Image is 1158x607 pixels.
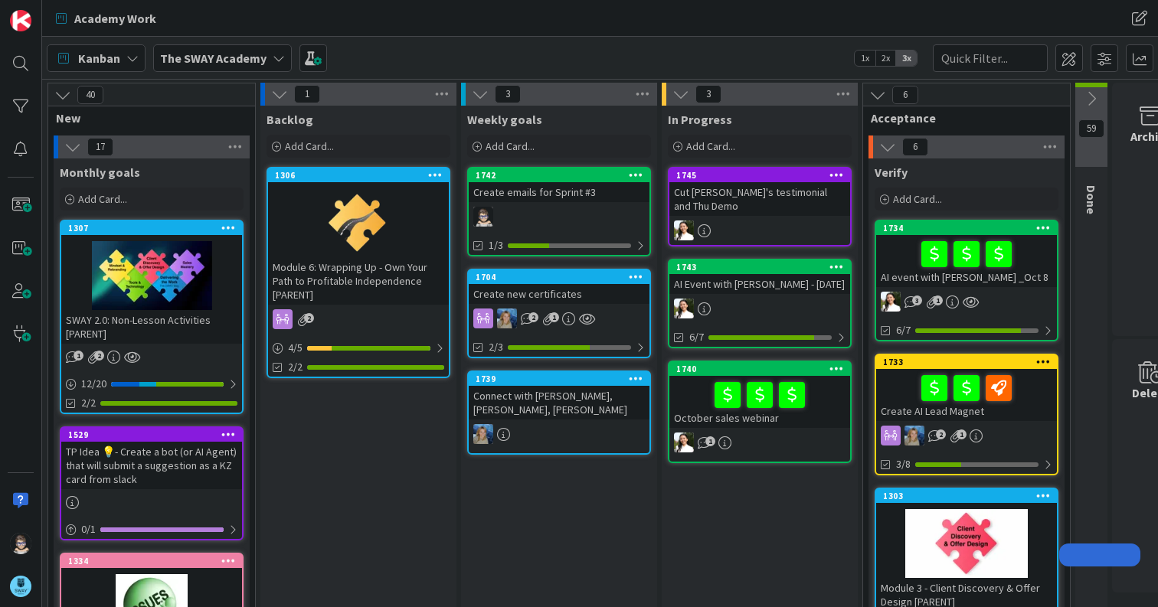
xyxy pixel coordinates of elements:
span: 3 [495,85,521,103]
span: 2 [304,313,314,323]
span: 12 / 20 [81,376,106,392]
div: 1734 [883,223,1057,233]
span: 3 [912,295,922,305]
div: MA [469,424,649,444]
div: 1334 [68,556,242,566]
div: 1745Cut [PERSON_NAME]'s testimonial and Thu Demo [669,168,850,216]
span: 2 [94,351,104,361]
span: Done [1084,185,1099,214]
div: 1334 [61,554,242,568]
div: Connect with [PERSON_NAME], [PERSON_NAME], [PERSON_NAME] [469,386,649,419]
div: AK [669,299,850,318]
span: Monthly goals [60,165,140,180]
div: Create AI Lead Magnet [876,369,1057,421]
span: 1x [855,51,875,66]
span: 3x [896,51,917,66]
div: 0/1 [61,520,242,539]
img: AK [674,299,694,318]
img: MA [473,424,493,444]
img: TP [473,207,493,227]
div: TP [469,207,649,227]
img: Visit kanbanzone.com [10,10,31,31]
span: 1 [74,351,83,361]
div: 1306Module 6: Wrapping Up - Own Your Path to Profitable Independence [PARENT] [268,168,449,305]
div: Cut [PERSON_NAME]'s testimonial and Thu Demo [669,182,850,216]
div: 1742Create emails for Sprint #3 [469,168,649,202]
div: 1734AI event with [PERSON_NAME] _Oct 8 [876,221,1057,287]
span: 0 / 1 [81,521,96,537]
div: MA [469,308,649,328]
div: AI event with [PERSON_NAME] _Oct 8 [876,235,1057,287]
div: 4/5 [268,338,449,357]
img: avatar [10,576,31,597]
span: 2x [875,51,896,66]
span: Add Card... [486,139,535,153]
span: Add Card... [285,139,334,153]
div: 1306 [268,168,449,182]
div: Create new certificates [469,284,649,304]
div: 12/20 [61,374,242,393]
img: MA [497,308,517,328]
div: Create emails for Sprint #3 [469,182,649,202]
div: 1303 [876,489,1057,503]
span: Verify [875,165,908,180]
span: Academy Work [74,9,156,28]
div: 1733 [876,355,1057,369]
div: 1733 [883,357,1057,367]
span: In Progress [668,112,732,127]
div: 1529 [68,429,242,440]
img: MA [904,426,924,445]
span: 2 [528,312,538,322]
div: 1739 [476,374,649,384]
span: Add Card... [893,192,942,206]
div: AI Event with [PERSON_NAME] - [DATE] [669,274,850,294]
span: 1 [294,85,320,103]
span: Acceptance [871,110,1051,126]
span: 2/2 [288,359,303,375]
span: 1 [705,436,715,446]
div: October sales webinar [669,376,850,428]
div: Module 6: Wrapping Up - Own Your Path to Profitable Independence [PARENT] [268,257,449,305]
span: 4 / 5 [288,340,303,356]
img: AK [674,432,694,452]
span: 59 [1078,119,1104,138]
div: 1529 [61,428,242,442]
span: 1 [549,312,559,322]
span: 2 [936,429,946,439]
a: Academy Work [47,5,165,32]
div: 1529TP Idea 💡- Create a bot (or AI Agent) that will submit a suggestion as a KZ card from slack [61,428,242,489]
span: 6 [902,138,928,156]
div: 1743 [669,260,850,274]
img: AK [674,220,694,240]
div: 1303 [883,491,1057,501]
div: SWAY 2.0: Non-Lesson Activities [PARENT] [61,310,242,344]
img: AK [881,292,901,312]
span: 6/7 [689,329,704,345]
div: 1307 [68,223,242,233]
div: 1742 [469,168,649,182]
span: Backlog [267,112,313,127]
div: 1743 [676,262,850,272]
div: 1704Create new certificates [469,270,649,304]
div: 1743AI Event with [PERSON_NAME] - [DATE] [669,260,850,294]
div: 1734 [876,221,1057,235]
div: 1307 [61,221,242,235]
input: Quick Filter... [933,44,1048,72]
span: 2/2 [81,395,96,411]
span: 1 [957,429,967,439]
div: 1740October sales webinar [669,362,850,428]
span: 1 [933,295,943,305]
span: Add Card... [78,192,127,206]
div: 1739Connect with [PERSON_NAME], [PERSON_NAME], [PERSON_NAME] [469,372,649,419]
span: New [56,110,236,126]
span: 3/8 [896,456,911,472]
span: 2/3 [489,339,503,355]
span: 17 [87,138,113,156]
div: 1745 [669,168,850,182]
div: AK [876,292,1057,312]
div: 1704 [469,270,649,284]
div: 1745 [676,170,850,181]
span: 6 [892,86,918,104]
div: 1740 [669,362,850,376]
span: Weekly goals [467,112,542,127]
